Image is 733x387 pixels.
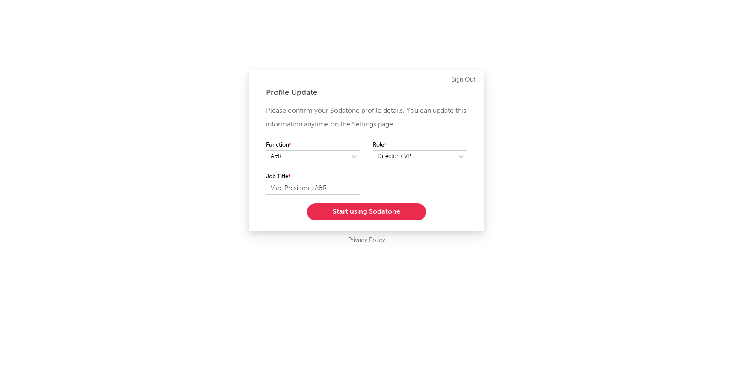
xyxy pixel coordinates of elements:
label: Role [373,140,467,150]
button: Start using Sodatone [307,203,426,220]
a: Privacy Policy [348,235,385,246]
label: Job Title [266,172,360,182]
label: Function [266,140,360,150]
a: Sign Out [452,75,476,85]
p: Please confirm your Sodatone profile details. You can update this information anytime on the Sett... [266,104,467,132]
div: Profile Update [266,88,467,98]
